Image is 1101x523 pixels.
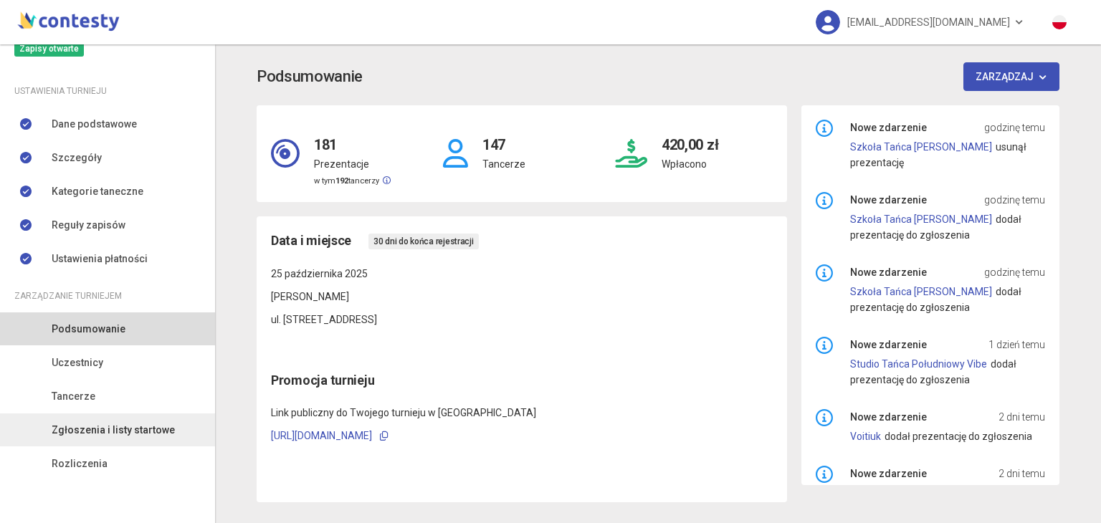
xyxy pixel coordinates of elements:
span: Nowe zdarzenie [850,192,927,208]
span: Nowe zdarzenie [850,337,927,352]
span: 25 października 2025 [271,268,368,279]
a: Studio Tańca Południowy Vibe [850,358,987,370]
img: info [816,466,833,483]
span: Uczestnicy [52,355,103,370]
span: Podsumowanie [52,321,125,337]
p: Wpłacono [662,156,718,172]
span: Reguły zapisów [52,217,125,233]
small: w tym tancerzy [314,176,391,186]
div: Ustawienia turnieju [14,83,201,99]
button: Zarządzaj [963,62,1060,91]
span: godzinę temu [984,120,1045,135]
strong: 192 [335,176,348,186]
span: Nowe zdarzenie [850,466,927,481]
img: info [816,337,833,354]
span: [EMAIL_ADDRESS][DOMAIN_NAME] [847,7,1010,37]
p: Tancerze [482,156,525,172]
span: Promocja turnieju [271,373,374,388]
a: Szkoła Tańca [PERSON_NAME] [850,141,992,153]
img: info [816,264,833,282]
span: 2 dni temu [998,409,1045,425]
p: ul. [STREET_ADDRESS] [271,312,773,327]
a: [URL][DOMAIN_NAME] [271,430,372,441]
a: Szkoła Tańca [PERSON_NAME] [850,286,992,297]
span: Dane podstawowe [52,116,137,132]
span: Kategorie taneczne [52,183,143,199]
span: dodał prezentację do zgłoszenia [885,431,1032,442]
span: 30 dni do końca rejestracji [368,234,479,249]
span: Nowe zdarzenie [850,264,927,280]
span: Zgłoszenia i listy startowe [52,422,175,438]
img: info [816,192,833,209]
app-title: Podsumowanie [257,62,1059,91]
span: Nowe zdarzenie [850,409,927,425]
p: Link publiczny do Twojego turnieju w [GEOGRAPHIC_DATA] [271,405,773,421]
span: Rozliczenia [52,456,108,471]
span: Zarządzanie turniejem [14,288,122,304]
img: info [816,120,833,137]
span: Ustawienia płatności [52,251,148,267]
p: Prezentacje [314,156,391,172]
span: godzinę temu [984,192,1045,208]
h4: 420,00 zł [662,120,718,156]
span: Szczegóły [52,150,102,165]
span: godzinę temu [984,264,1045,280]
span: Zapisy otwarte [14,41,84,57]
h3: Podsumowanie [257,64,363,90]
span: Nowe zdarzenie [850,120,927,135]
p: [PERSON_NAME] [271,289,773,304]
h4: 181 [314,120,391,156]
span: 1 dzień temu [988,337,1045,352]
img: info [816,409,833,426]
a: Szkoła Tańca [PERSON_NAME] [850,213,992,225]
span: Tancerze [52,388,95,404]
span: 2 dni temu [998,466,1045,481]
h4: 147 [482,120,525,156]
a: Voitiuk [850,431,881,442]
span: Data i miejsce [271,231,351,251]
